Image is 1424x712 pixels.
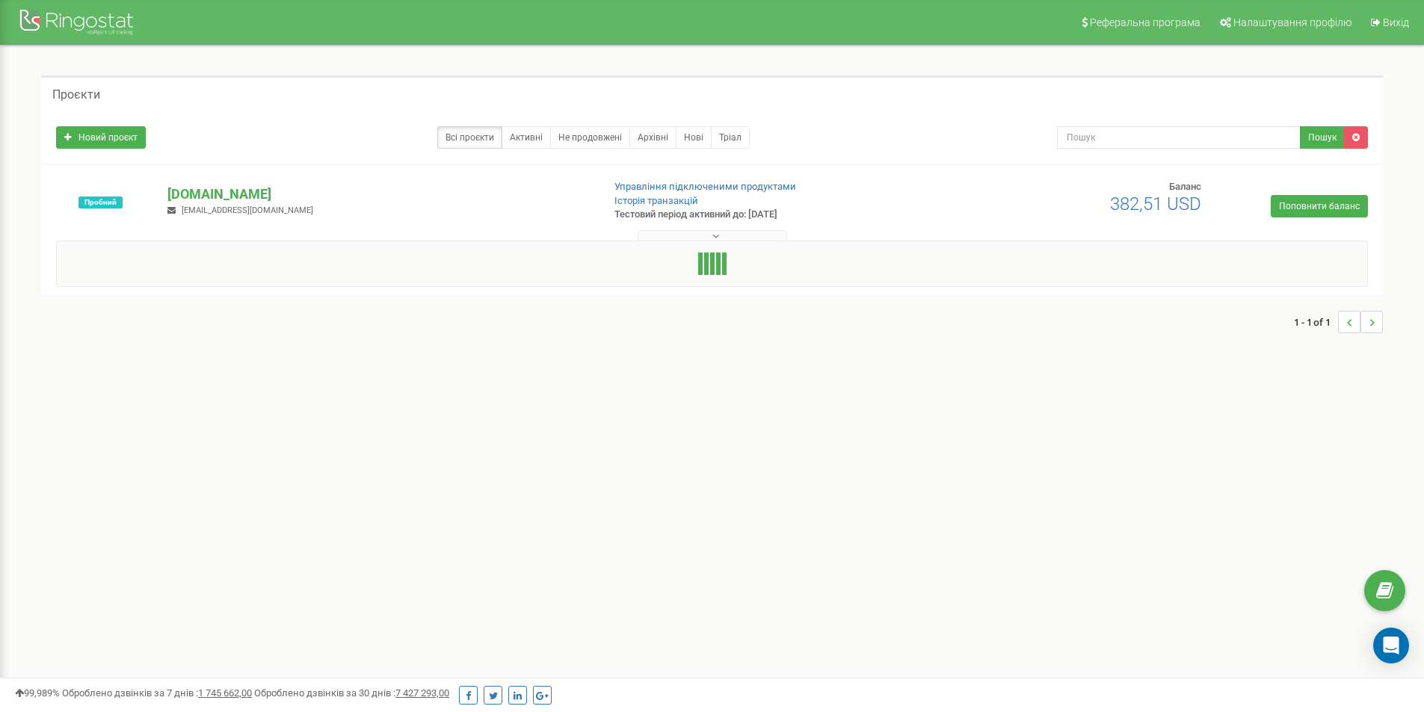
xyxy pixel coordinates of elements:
a: Управління підключеними продуктами [614,181,796,192]
a: Архівні [629,126,676,149]
a: Не продовжені [550,126,630,149]
span: Налаштування профілю [1233,16,1351,28]
p: Тестовий період активний до: [DATE] [614,208,925,222]
a: Всі проєкти [437,126,502,149]
nav: ... [1294,296,1383,348]
p: [DOMAIN_NAME] [167,185,590,204]
input: Пошук [1057,126,1301,149]
a: Нові [676,126,712,149]
u: 7 427 293,00 [395,687,449,699]
span: Реферальна програма [1090,16,1200,28]
a: Активні [502,126,551,149]
span: [EMAIL_ADDRESS][DOMAIN_NAME] [182,205,313,215]
span: Вихід [1383,16,1409,28]
u: 1 745 662,00 [198,687,252,699]
h5: Проєкти [52,88,100,102]
a: Історія транзакцій [614,195,698,206]
span: Пробний [78,196,123,208]
span: 99,989% [15,687,60,699]
span: Оброблено дзвінків за 7 днів : [62,687,252,699]
button: Пошук [1300,126,1345,149]
a: Тріал [711,126,750,149]
span: 382,51 USD [1110,194,1201,214]
span: Баланс [1169,181,1201,192]
div: Open Intercom Messenger [1373,628,1409,663]
span: Оброблено дзвінків за 30 днів : [254,687,449,699]
a: Новий проєкт [56,126,146,149]
a: Поповнити баланс [1271,195,1368,217]
span: 1 - 1 of 1 [1294,311,1338,333]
